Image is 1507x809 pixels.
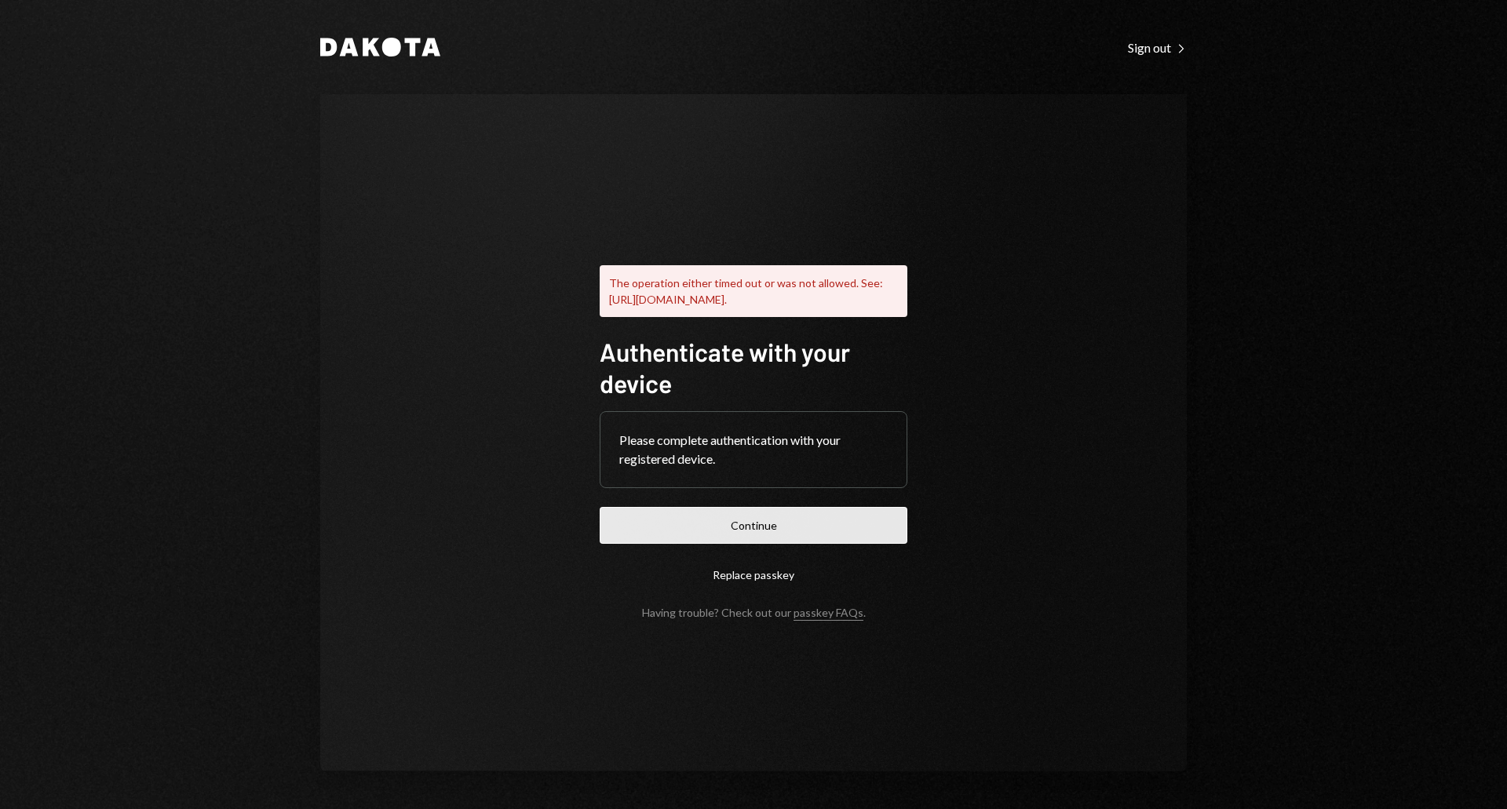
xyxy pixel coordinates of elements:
[600,556,907,593] button: Replace passkey
[1128,38,1187,56] a: Sign out
[600,336,907,399] h1: Authenticate with your device
[600,265,907,317] div: The operation either timed out or was not allowed. See: [URL][DOMAIN_NAME].
[642,606,866,619] div: Having trouble? Check out our .
[619,431,888,468] div: Please complete authentication with your registered device.
[794,606,863,621] a: passkey FAQs
[1128,40,1187,56] div: Sign out
[600,507,907,544] button: Continue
